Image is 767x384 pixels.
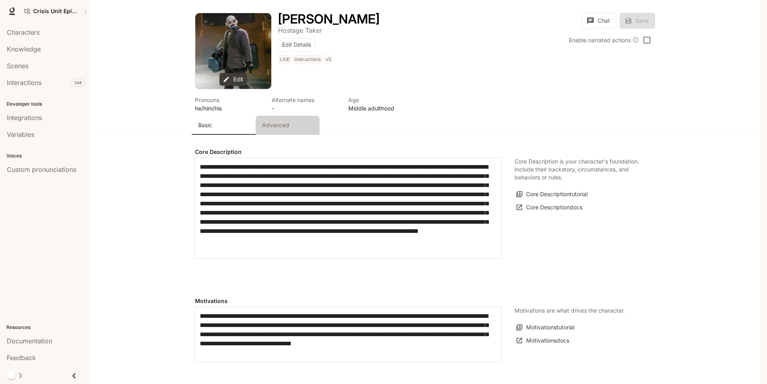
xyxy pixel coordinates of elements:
[294,56,321,63] p: instructions
[515,201,584,214] a: Core Descriptiondocs
[278,26,322,35] button: Open character details dialog
[81,7,90,16] div: /
[195,297,502,305] h4: Motivations
[21,3,81,19] a: Crisis Unit Episode 1
[262,121,289,129] p: Advanced
[515,321,576,334] button: Motivationstutorial
[569,36,639,44] div: Enable narrated actions
[278,55,334,67] button: Open character details dialog
[198,121,212,129] p: Basic
[278,38,315,51] button: Edit Details
[348,96,415,112] button: Open character details dialog
[272,104,339,112] p: -
[582,13,616,29] button: Chat
[278,26,322,34] p: Hostage Taker
[515,334,571,347] a: Motivationsdocs
[195,96,262,104] p: Pronouns
[278,55,293,64] span: LIVE
[293,55,324,64] span: instructions
[324,55,334,64] span: v5
[272,96,339,112] button: Open character details dialog
[272,96,339,104] p: Alternate names
[278,13,380,26] button: Open character details dialog
[326,56,331,63] p: v5
[348,96,415,104] p: Age
[33,8,78,15] span: Crisis Unit Episode 1
[195,13,271,89] button: Open character avatar dialog
[220,73,247,86] button: Edit
[278,11,380,27] h1: [PERSON_NAME]
[195,96,262,112] button: Open character details dialog
[515,307,625,315] p: Motivations are what drives the character.
[195,104,262,112] p: he/him/his
[280,56,290,63] p: LIVE
[515,188,590,201] button: Core Descriptiontutorial
[195,148,502,156] h4: Core Description
[195,158,502,259] div: label
[195,13,271,89] div: Avatar image
[515,158,642,181] p: Core Description is your character's foundation. Include their backstory, circumstances, and beha...
[348,104,415,112] p: Middle adulthood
